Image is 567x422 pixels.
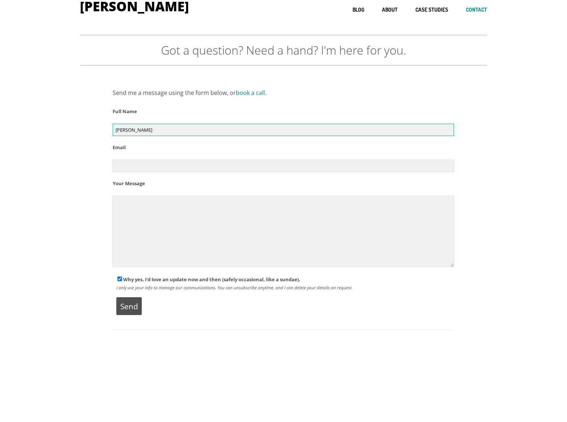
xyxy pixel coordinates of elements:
a: Blog [353,7,364,13]
a: Case studies [415,7,448,13]
a: book a call [236,89,265,97]
p: Got a question? Need a hand? I'm here for you. [80,43,487,57]
p: Full Name [113,107,454,116]
input: Send [116,297,142,315]
i: I only use your info to manage our communications. You can unsubscribe anytime, and I can delete ... [116,284,353,290]
a: About [382,7,398,13]
p: Email [113,143,454,152]
form: Contact form [113,107,454,315]
span: Why yes, I'd love an update now and then (safely occasional, like a sundae). [122,276,300,283]
p: Your Message [113,179,454,188]
a: Contact [466,7,487,13]
p: Send me a message using the form below, or . [113,88,454,98]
